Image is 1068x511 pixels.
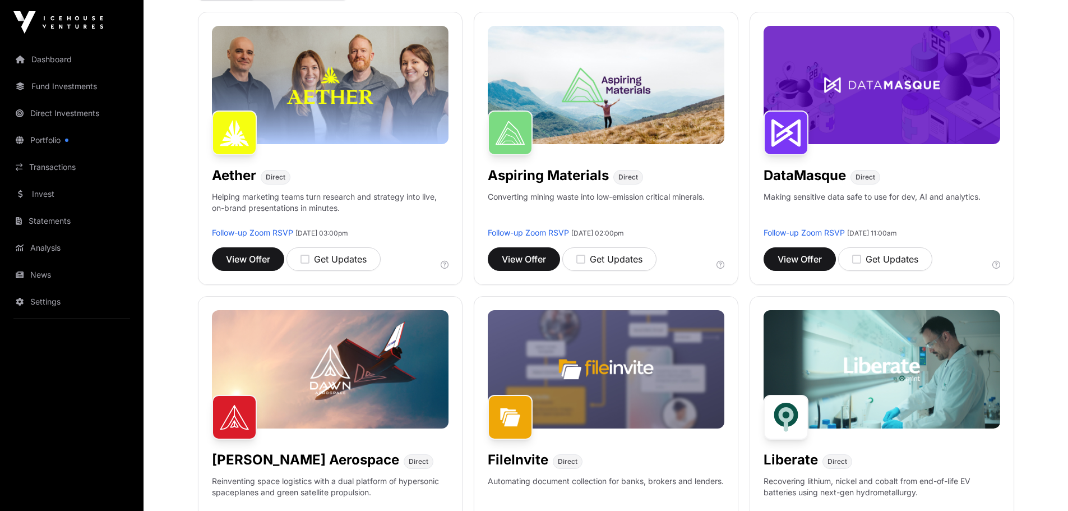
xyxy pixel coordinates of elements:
[488,228,569,237] a: Follow-up Zoom RSVP
[764,310,1000,429] img: Liberate-Banner.jpg
[488,247,560,271] button: View Offer
[562,247,656,271] button: Get Updates
[212,310,449,429] img: Dawn-Banner.jpg
[488,191,705,227] p: Converting mining waste into low-emission critical minerals.
[764,111,808,155] img: DataMasque
[295,229,348,237] span: [DATE] 03:00pm
[852,252,918,266] div: Get Updates
[212,191,449,227] p: Helping marketing teams turn research and strategy into live, on-brand presentations in minutes.
[9,101,135,126] a: Direct Investments
[571,229,624,237] span: [DATE] 02:00pm
[488,451,548,469] h1: FileInvite
[827,457,847,466] span: Direct
[409,457,428,466] span: Direct
[838,247,932,271] button: Get Updates
[212,26,449,144] img: Aether-Banner.jpg
[226,252,270,266] span: View Offer
[764,26,1000,144] img: DataMasque-Banner.jpg
[764,395,808,440] img: Liberate
[778,252,822,266] span: View Offer
[13,11,103,34] img: Icehouse Ventures Logo
[502,252,546,266] span: View Offer
[212,111,257,155] img: Aether
[212,395,257,440] img: Dawn Aerospace
[856,173,875,182] span: Direct
[286,247,381,271] button: Get Updates
[618,173,638,182] span: Direct
[212,247,284,271] button: View Offer
[764,191,981,227] p: Making sensitive data safe to use for dev, AI and analytics.
[9,209,135,233] a: Statements
[558,457,577,466] span: Direct
[9,182,135,206] a: Invest
[764,228,845,237] a: Follow-up Zoom RSVP
[9,155,135,179] a: Transactions
[212,228,293,237] a: Follow-up Zoom RSVP
[300,252,367,266] div: Get Updates
[764,247,836,271] button: View Offer
[576,252,642,266] div: Get Updates
[266,173,285,182] span: Direct
[9,236,135,260] a: Analysis
[488,167,609,185] h1: Aspiring Materials
[488,395,533,440] img: FileInvite
[488,111,533,155] img: Aspiring Materials
[764,167,846,185] h1: DataMasque
[212,167,256,185] h1: Aether
[764,451,818,469] h1: Liberate
[847,229,897,237] span: [DATE] 11:00am
[488,26,724,144] img: Aspiring-Banner.jpg
[9,128,135,153] a: Portfolio
[9,74,135,99] a: Fund Investments
[1012,457,1068,511] iframe: Chat Widget
[212,451,399,469] h1: [PERSON_NAME] Aerospace
[9,263,135,287] a: News
[9,289,135,314] a: Settings
[488,310,724,429] img: File-Invite-Banner.jpg
[9,47,135,72] a: Dashboard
